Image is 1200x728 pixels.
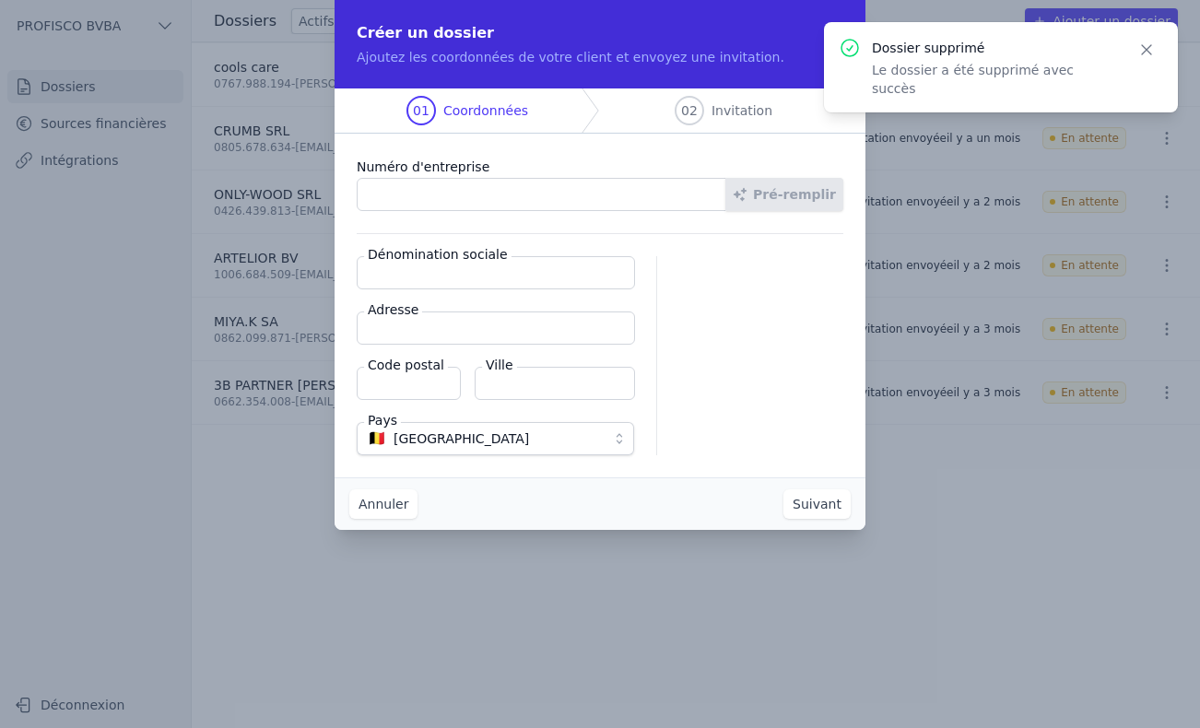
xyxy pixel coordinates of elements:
[872,61,1115,98] p: Le dossier a été supprimé avec succès
[783,489,851,519] button: Suivant
[349,489,418,519] button: Annuler
[364,245,512,264] label: Dénomination sociale
[681,101,698,120] span: 02
[357,48,843,66] p: Ajoutez les coordonnées de votre client et envoyez une invitation.
[725,178,843,211] button: Pré-remplir
[413,101,429,120] span: 01
[335,88,865,134] nav: Progress
[872,39,1115,57] p: Dossier supprimé
[357,156,843,178] label: Numéro d'entreprise
[364,356,448,374] label: Code postal
[482,356,517,374] label: Ville
[394,428,529,450] span: [GEOGRAPHIC_DATA]
[364,300,422,319] label: Adresse
[443,101,528,120] span: Coordonnées
[364,411,401,429] label: Pays
[357,22,843,44] h2: Créer un dossier
[357,422,634,455] button: 🇧🇪 [GEOGRAPHIC_DATA]
[368,433,386,444] span: 🇧🇪
[712,101,772,120] span: Invitation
